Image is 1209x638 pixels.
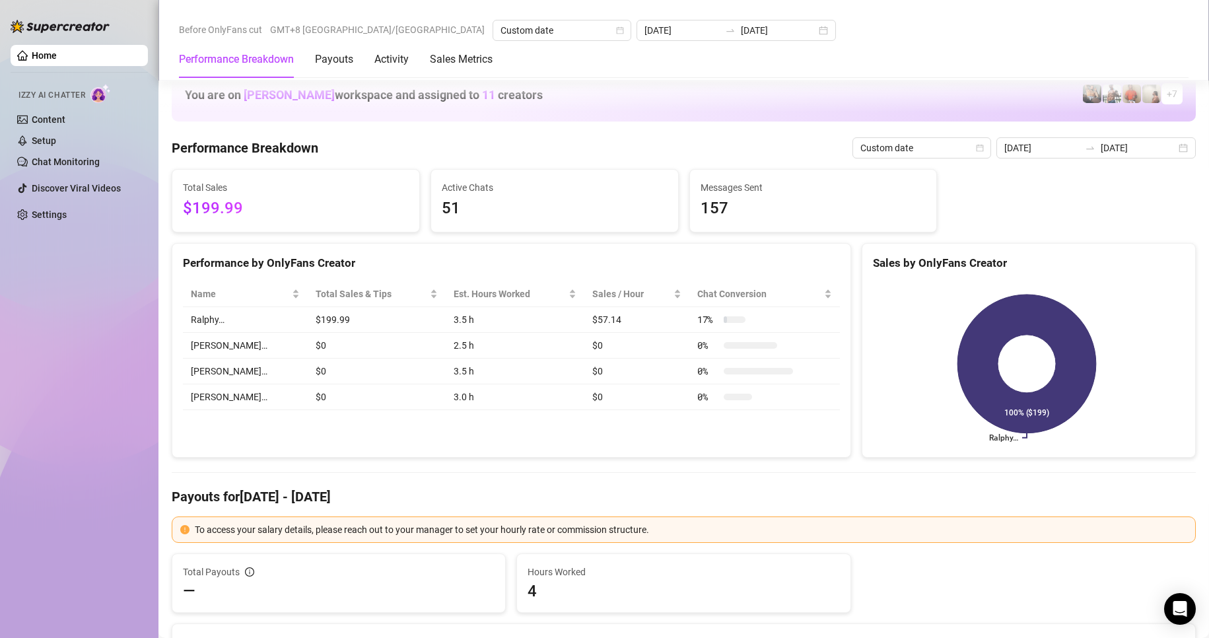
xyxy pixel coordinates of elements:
[528,565,839,579] span: Hours Worked
[183,565,240,579] span: Total Payouts
[185,88,543,102] h1: You are on workspace and assigned to creators
[183,307,308,333] td: Ralphy…
[528,581,839,602] span: 4
[442,196,668,221] span: 51
[616,26,624,34] span: calendar
[1085,143,1095,153] span: swap-right
[697,338,718,353] span: 0 %
[1142,85,1161,103] img: Ralphy
[183,180,409,195] span: Total Sales
[454,287,566,301] div: Est. Hours Worked
[244,88,335,102] span: [PERSON_NAME]
[270,20,485,40] span: GMT+8 [GEOGRAPHIC_DATA]/[GEOGRAPHIC_DATA]
[172,487,1196,506] h4: Payouts for [DATE] - [DATE]
[584,307,689,333] td: $57.14
[725,25,736,36] span: swap-right
[584,281,689,307] th: Sales / Hour
[442,180,668,195] span: Active Chats
[183,196,409,221] span: $199.99
[430,52,493,67] div: Sales Metrics
[180,525,190,534] span: exclamation-circle
[308,384,446,410] td: $0
[32,50,57,61] a: Home
[183,384,308,410] td: [PERSON_NAME]…
[697,287,821,301] span: Chat Conversion
[1167,87,1177,101] span: + 7
[245,567,254,577] span: info-circle
[1083,85,1101,103] img: George
[584,333,689,359] td: $0
[1101,141,1176,155] input: End date
[446,307,584,333] td: 3.5 h
[179,20,262,40] span: Before OnlyFans cut
[697,390,718,404] span: 0 %
[308,333,446,359] td: $0
[446,384,584,410] td: 3.0 h
[308,359,446,384] td: $0
[191,287,289,301] span: Name
[315,52,353,67] div: Payouts
[584,359,689,384] td: $0
[689,281,840,307] th: Chat Conversion
[701,196,926,221] span: 157
[446,359,584,384] td: 3.5 h
[195,522,1187,537] div: To access your salary details, please reach out to your manager to set your hourly rate or commis...
[32,183,121,194] a: Discover Viral Videos
[592,287,671,301] span: Sales / Hour
[172,139,318,157] h4: Performance Breakdown
[183,359,308,384] td: [PERSON_NAME]…
[32,135,56,146] a: Setup
[989,433,1018,443] text: Ralphy…
[697,364,718,378] span: 0 %
[501,20,623,40] span: Custom date
[32,157,100,167] a: Chat Monitoring
[183,281,308,307] th: Name
[183,254,840,272] div: Performance by OnlyFans Creator
[1004,141,1080,155] input: Start date
[482,88,495,102] span: 11
[1085,143,1095,153] span: to
[308,281,446,307] th: Total Sales & Tips
[976,144,984,152] span: calendar
[316,287,427,301] span: Total Sales & Tips
[697,312,718,327] span: 17 %
[32,209,67,220] a: Settings
[644,23,720,38] input: Start date
[873,254,1185,272] div: Sales by OnlyFans Creator
[308,307,446,333] td: $199.99
[18,89,85,102] span: Izzy AI Chatter
[11,20,110,33] img: logo-BBDzfeDw.svg
[701,180,926,195] span: Messages Sent
[1123,85,1141,103] img: Justin
[1164,593,1196,625] div: Open Intercom Messenger
[183,581,195,602] span: —
[179,52,294,67] div: Performance Breakdown
[446,333,584,359] td: 2.5 h
[90,84,111,103] img: AI Chatter
[183,333,308,359] td: [PERSON_NAME]…
[374,52,409,67] div: Activity
[32,114,65,125] a: Content
[725,25,736,36] span: to
[741,23,816,38] input: End date
[1103,85,1121,103] img: JUSTIN
[584,384,689,410] td: $0
[860,138,983,158] span: Custom date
